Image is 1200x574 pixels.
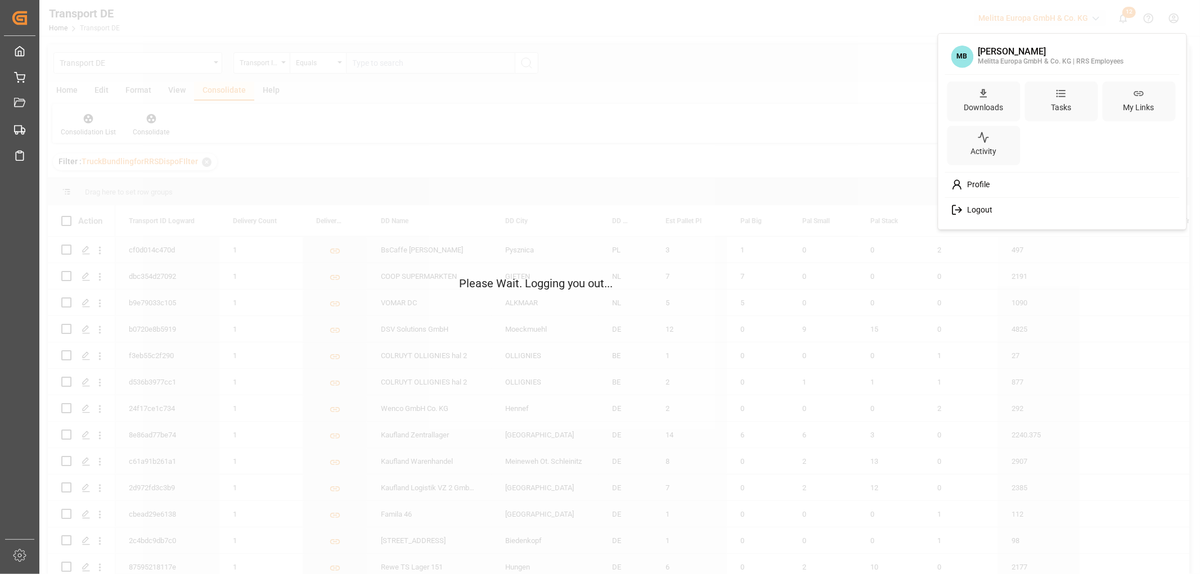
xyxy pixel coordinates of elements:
span: Profile [963,180,990,190]
div: Melitta Europa GmbH & Co. KG | RRS Employees [978,57,1123,67]
div: [PERSON_NAME] [978,47,1123,57]
div: Activity [968,143,999,160]
div: Tasks [1049,99,1073,115]
span: Logout [963,205,992,215]
span: MB [951,46,973,68]
div: Downloads [961,99,1005,115]
p: Please Wait. Logging you out... [460,275,741,292]
div: My Links [1121,99,1157,115]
